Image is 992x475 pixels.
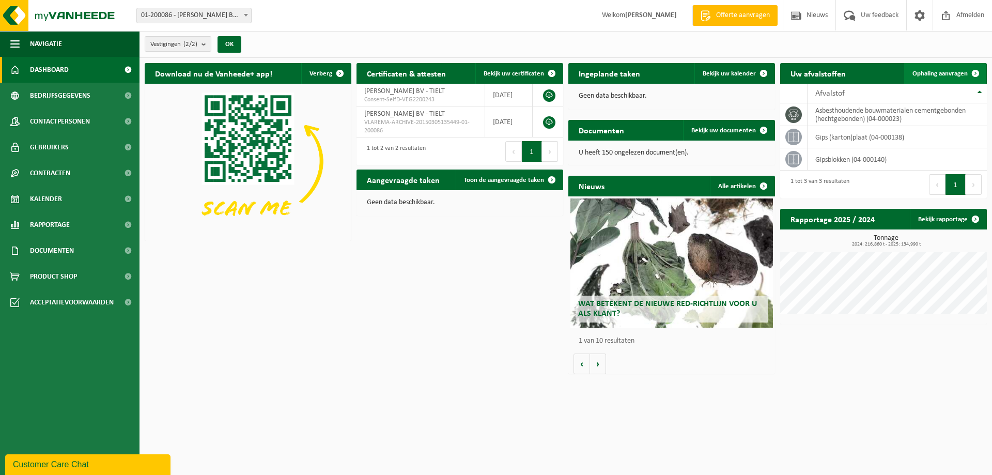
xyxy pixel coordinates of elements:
[145,84,351,239] img: Download de VHEPlus App
[912,70,968,77] span: Ophaling aanvragen
[910,209,986,229] a: Bekijk rapportage
[30,109,90,134] span: Contactpersonen
[808,126,987,148] td: gips (karton)plaat (04-000138)
[5,452,173,475] iframe: chat widget
[364,87,445,95] span: [PERSON_NAME] BV - TIELT
[710,176,774,196] a: Alle artikelen
[30,134,69,160] span: Gebruikers
[966,174,982,195] button: Next
[694,63,774,84] a: Bekijk uw kalender
[590,354,606,374] button: Volgende
[785,235,987,247] h3: Tonnage
[578,300,757,318] span: Wat betekent de nieuwe RED-richtlijn voor u als klant?
[30,212,70,238] span: Rapportage
[692,5,778,26] a: Offerte aanvragen
[362,140,426,163] div: 1 tot 2 van 2 resultaten
[691,127,756,134] span: Bekijk uw documenten
[357,63,456,83] h2: Certificaten & attesten
[30,264,77,289] span: Product Shop
[714,10,772,21] span: Offerte aanvragen
[808,148,987,171] td: gipsblokken (04-000140)
[579,149,765,157] p: U heeft 150 ongelezen document(en).
[364,110,445,118] span: [PERSON_NAME] BV - TIELT
[780,63,856,83] h2: Uw afvalstoffen
[30,160,70,186] span: Contracten
[485,106,533,137] td: [DATE]
[464,177,544,183] span: Toon de aangevraagde taken
[522,141,542,162] button: 1
[625,11,677,19] strong: [PERSON_NAME]
[364,96,477,104] span: Consent-SelfD-VEG2200243
[946,174,966,195] button: 1
[485,84,533,106] td: [DATE]
[357,170,450,190] h2: Aangevraagde taken
[30,83,90,109] span: Bedrijfsgegevens
[475,63,562,84] a: Bekijk uw certificaten
[505,141,522,162] button: Previous
[145,63,283,83] h2: Download nu de Vanheede+ app!
[570,198,773,328] a: Wat betekent de nieuwe RED-richtlijn voor u als klant?
[150,37,197,52] span: Vestigingen
[579,93,765,100] p: Geen data beschikbaar.
[579,338,770,345] p: 1 van 10 resultaten
[456,170,562,190] a: Toon de aangevraagde taken
[364,118,477,135] span: VLAREMA-ARCHIVE-20150305135449-01-200086
[30,238,74,264] span: Documenten
[929,174,946,195] button: Previous
[309,70,332,77] span: Verberg
[484,70,544,77] span: Bekijk uw certificaten
[542,141,558,162] button: Next
[136,8,252,23] span: 01-200086 - DAMMAN BV - TIELT
[568,120,634,140] h2: Documenten
[137,8,251,23] span: 01-200086 - DAMMAN BV - TIELT
[30,289,114,315] span: Acceptatievoorwaarden
[30,186,62,212] span: Kalender
[785,242,987,247] span: 2024: 216,860 t - 2025: 134,990 t
[574,354,590,374] button: Vorige
[30,31,62,57] span: Navigatie
[815,89,845,98] span: Afvalstof
[145,36,211,52] button: Vestigingen(2/2)
[683,120,774,141] a: Bekijk uw documenten
[808,103,987,126] td: asbesthoudende bouwmaterialen cementgebonden (hechtgebonden) (04-000023)
[904,63,986,84] a: Ophaling aanvragen
[218,36,241,53] button: OK
[30,57,69,83] span: Dashboard
[568,63,650,83] h2: Ingeplande taken
[785,173,849,196] div: 1 tot 3 van 3 resultaten
[780,209,885,229] h2: Rapportage 2025 / 2024
[367,199,553,206] p: Geen data beschikbaar.
[301,63,350,84] button: Verberg
[183,41,197,48] count: (2/2)
[568,176,615,196] h2: Nieuws
[703,70,756,77] span: Bekijk uw kalender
